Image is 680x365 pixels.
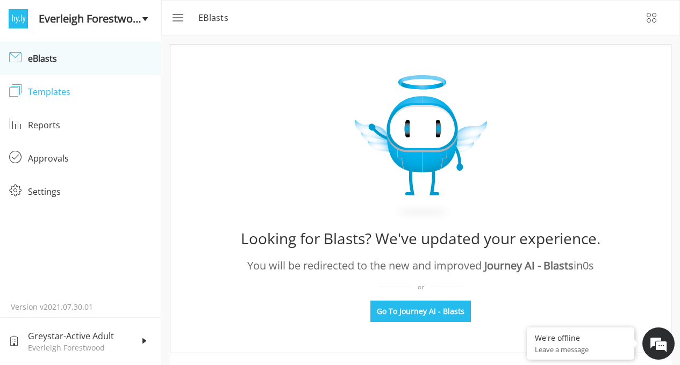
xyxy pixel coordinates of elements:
[247,258,594,274] div: You will be redirected to the new and improved in 0 s
[198,11,235,24] p: eBlasts
[176,5,202,31] div: Minimize live chat window
[9,9,28,28] img: logo
[23,112,188,221] span: We are offline. Please leave us a message.
[355,75,487,222] img: expiry_Image
[28,52,153,65] div: eBlasts
[28,185,153,198] div: Settings
[18,54,45,81] img: d_692782471_company_1567716308916_692782471
[28,119,153,132] div: Reports
[28,152,153,165] div: Approvals
[535,345,626,354] p: Leave a message
[5,247,205,285] textarea: Type your message and click 'Submit'
[39,11,142,27] span: Everleigh Forestwood Leasing
[377,306,464,317] span: Go To Journey AI - Blasts
[484,258,574,273] span: Journey AI - Blasts
[11,302,150,312] p: Version v2021.07.30.01
[56,60,181,74] div: Leave a message
[370,301,471,322] button: Go To Journey AI - Blasts
[164,5,190,31] button: menu
[28,85,153,98] div: Templates
[158,285,195,300] em: Submit
[241,225,600,251] div: Looking for Blasts? We've updated your experience.
[535,333,626,343] div: We're offline
[379,282,463,292] div: or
